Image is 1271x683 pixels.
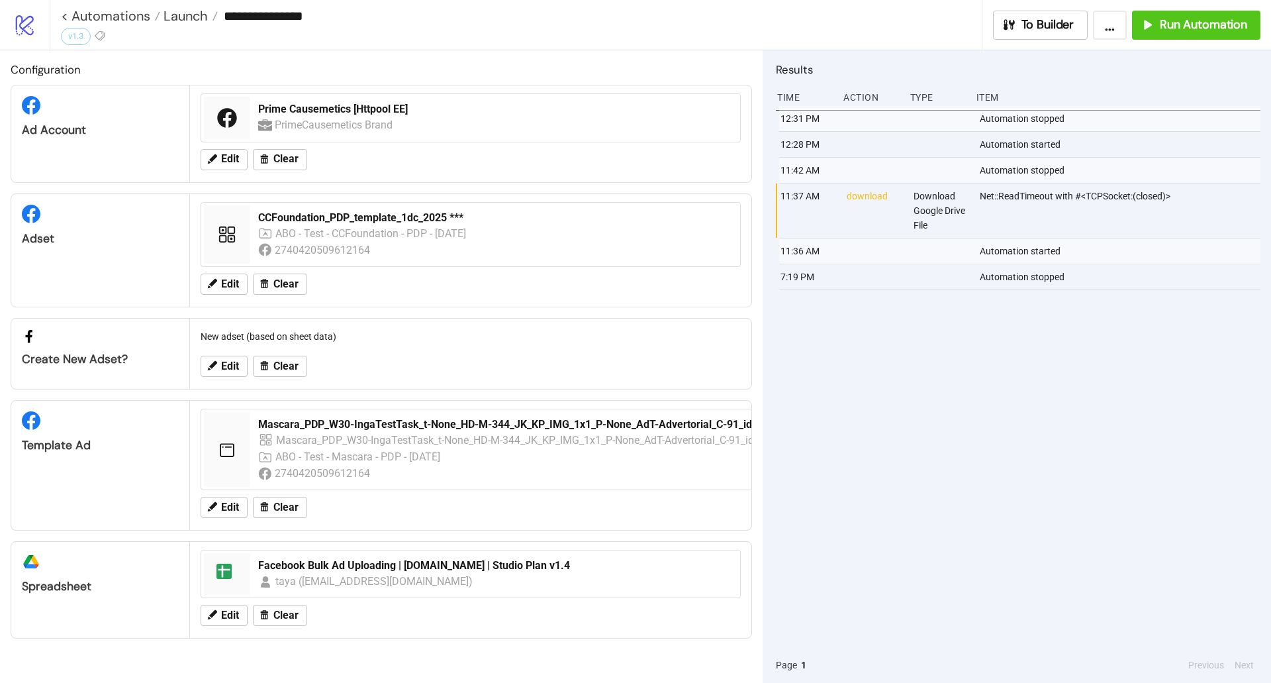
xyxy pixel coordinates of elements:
[273,360,299,372] span: Clear
[975,85,1260,110] div: Item
[258,417,861,432] div: Mascara_PDP_W30-IngaTestTask_t-None_HD-M-344_JK_KP_IMG_1x1_P-None_AdT-Advertorial_C-91_idea-og_V5...
[201,149,248,170] button: Edit
[195,324,746,349] div: New adset (based on sheet data)
[776,61,1260,78] h2: Results
[253,497,307,518] button: Clear
[61,9,160,23] a: < Automations
[1184,658,1228,672] button: Previous
[160,9,218,23] a: Launch
[258,211,732,225] div: CCFoundation_PDP_template_1dc_2025 ***
[221,278,239,290] span: Edit
[275,117,395,133] div: PrimeCausemetics Brand
[779,184,836,238] div: 11:37 AM
[22,438,179,453] div: Template Ad
[253,356,307,377] button: Clear
[201,605,248,626] button: Edit
[993,11,1088,40] button: To Builder
[22,579,179,594] div: Spreadsheet
[779,238,836,264] div: 11:36 AM
[1093,11,1127,40] button: ...
[201,356,248,377] button: Edit
[61,28,91,45] div: v1.3
[275,448,442,465] div: ABO - Test - Mascara - PDP - [DATE]
[275,465,372,482] div: 2740420509612164
[842,85,899,110] div: Action
[779,106,836,131] div: 12:31 PM
[1231,658,1258,672] button: Next
[253,605,307,626] button: Clear
[258,558,732,573] div: Facebook Bulk Ad Uploading | [DOMAIN_NAME] | Studio Plan v1.4
[276,432,855,448] div: Mascara_PDP_W30-IngaTestTask_t-None_HD-M-344_JK_KP_IMG_1x1_P-None_AdT-Advertorial_C-91_idea-og_V5...
[273,501,299,513] span: Clear
[978,132,1264,157] div: Automation started
[221,609,239,621] span: Edit
[221,360,239,372] span: Edit
[22,123,179,138] div: Ad Account
[258,102,732,117] div: Prime Causemetics [Httpool EE]
[776,658,797,672] span: Page
[779,132,836,157] div: 12:28 PM
[273,609,299,621] span: Clear
[22,352,179,367] div: Create new adset?
[978,106,1264,131] div: Automation stopped
[978,184,1264,238] div: Net::ReadTimeout with #<TCPSocket:(closed)>
[201,497,248,518] button: Edit
[1021,17,1074,32] span: To Builder
[797,658,810,672] button: 1
[779,264,836,289] div: 7:19 PM
[275,573,474,590] div: taya ([EMAIL_ADDRESS][DOMAIN_NAME])
[1132,11,1260,40] button: Run Automation
[253,149,307,170] button: Clear
[160,7,208,25] span: Launch
[978,238,1264,264] div: Automation started
[221,153,239,165] span: Edit
[912,184,969,238] div: Download Google Drive File
[909,85,966,110] div: Type
[221,501,239,513] span: Edit
[273,278,299,290] span: Clear
[201,274,248,295] button: Edit
[11,61,752,78] h2: Configuration
[22,231,179,246] div: Adset
[845,184,902,238] div: download
[1160,17,1247,32] span: Run Automation
[978,264,1264,289] div: Automation stopped
[253,274,307,295] button: Clear
[776,85,833,110] div: Time
[275,225,467,242] div: ABO - Test - CCFoundation - PDP - [DATE]
[273,153,299,165] span: Clear
[275,242,372,258] div: 2740420509612164
[779,158,836,183] div: 11:42 AM
[978,158,1264,183] div: Automation stopped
